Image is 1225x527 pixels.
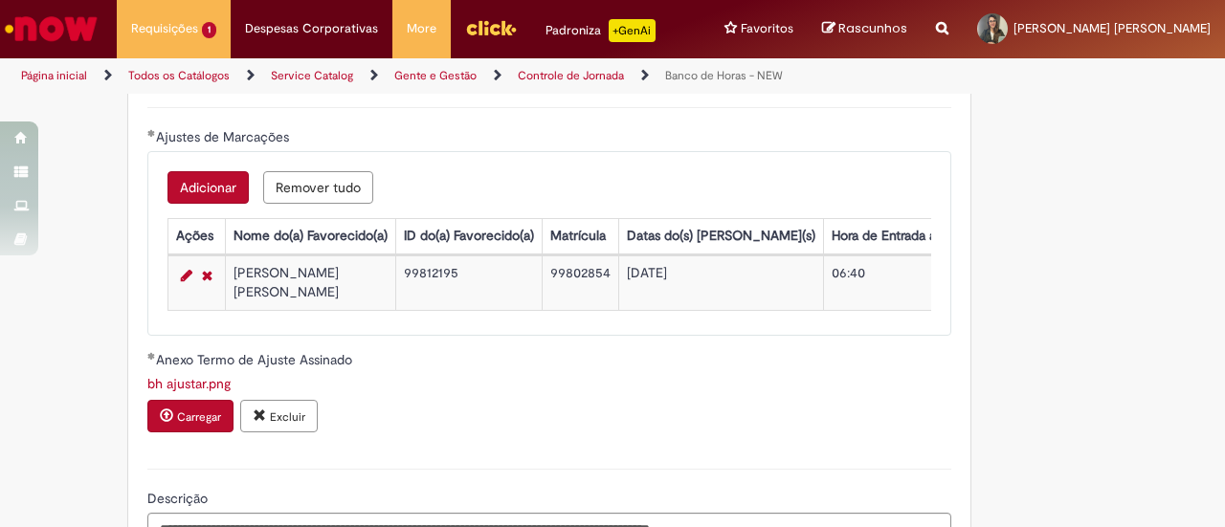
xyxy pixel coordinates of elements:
[823,218,1077,253] th: Hora de Entrada a ser ajustada no ponto
[1013,20,1211,36] span: [PERSON_NAME] [PERSON_NAME]
[542,218,618,253] th: Matrícula
[263,171,373,204] button: Remove all rows for Ajustes de Marcações
[618,218,823,253] th: Datas do(s) [PERSON_NAME](s)
[465,13,517,42] img: click_logo_yellow_360x200.png
[147,352,156,360] span: Obrigatório Preenchido
[838,19,907,37] span: Rascunhos
[245,19,378,38] span: Despesas Corporativas
[176,264,197,287] a: Editar Linha 1
[240,400,318,432] button: Excluir anexo bh ajustar.png
[202,22,216,38] span: 1
[518,68,624,83] a: Controle de Jornada
[395,218,542,253] th: ID do(a) Favorecido(a)
[225,255,395,310] td: [PERSON_NAME] [PERSON_NAME]
[177,409,221,425] small: Carregar
[131,19,198,38] span: Requisições
[21,68,87,83] a: Página inicial
[225,218,395,253] th: Nome do(a) Favorecido(a)
[270,409,305,425] small: Excluir
[167,218,225,253] th: Ações
[394,68,477,83] a: Gente e Gestão
[2,10,100,48] img: ServiceNow
[147,400,234,432] button: Carregar anexo de Anexo Termo de Ajuste Assinado Required
[395,255,542,310] td: 99812195
[147,375,231,392] a: Download de bh ajustar.png
[407,19,436,38] span: More
[147,129,156,137] span: Obrigatório Preenchido
[618,255,823,310] td: [DATE]
[167,171,249,204] button: Add a row for Ajustes de Marcações
[197,264,217,287] a: Remover linha 1
[147,490,212,507] span: Descrição
[14,58,802,94] ul: Trilhas de página
[741,19,793,38] span: Favoritos
[156,351,356,368] span: Anexo Termo de Ajuste Assinado
[271,68,353,83] a: Service Catalog
[823,255,1077,310] td: 06:40
[542,255,618,310] td: 99802854
[156,128,293,145] span: Ajustes de Marcações
[609,19,656,42] p: +GenAi
[128,68,230,83] a: Todos os Catálogos
[665,68,783,83] a: Banco de Horas - NEW
[822,20,907,38] a: Rascunhos
[546,19,656,42] div: Padroniza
